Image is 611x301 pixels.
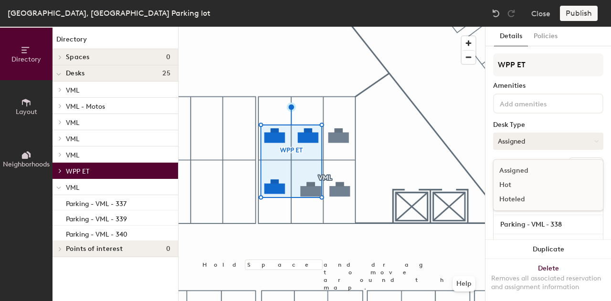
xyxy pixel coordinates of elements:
[66,119,79,127] span: VML
[531,6,550,21] button: Close
[528,27,563,46] button: Policies
[491,274,605,291] div: Removes all associated reservation and assignment information
[494,178,589,192] div: Hot
[66,70,84,77] span: Desks
[498,97,584,109] input: Add amenities
[53,34,178,49] h1: Directory
[66,197,126,208] p: Parking - VML - 337
[491,9,501,18] img: Undo
[66,184,79,192] span: VML
[494,192,589,207] div: Hoteled
[166,53,170,61] span: 0
[485,259,611,301] button: DeleteRemoves all associated reservation and assignment information
[453,276,475,291] button: Help
[493,121,603,129] div: Desk Type
[66,151,79,159] span: VML
[66,167,89,176] span: WPP ET
[493,133,603,150] button: Assigned
[16,108,37,116] span: Layout
[569,157,603,174] button: Ungroup
[166,245,170,253] span: 0
[3,160,50,168] span: Neighborhoods
[8,7,211,19] div: [GEOGRAPHIC_DATA], [GEOGRAPHIC_DATA] Parking lot
[494,27,528,46] button: Details
[495,218,601,231] input: Unnamed desk
[495,237,601,250] input: Unnamed desk
[66,135,79,143] span: VML
[66,86,79,94] span: VML
[162,70,170,77] span: 25
[66,228,127,239] p: Parking - VML - 340
[66,103,105,111] span: VML - Motos
[66,245,123,253] span: Points of interest
[494,164,589,178] div: Assigned
[66,212,127,223] p: Parking - VML - 339
[11,55,41,63] span: Directory
[485,240,611,259] button: Duplicate
[66,53,90,61] span: Spaces
[493,82,603,90] div: Amenities
[506,9,516,18] img: Redo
